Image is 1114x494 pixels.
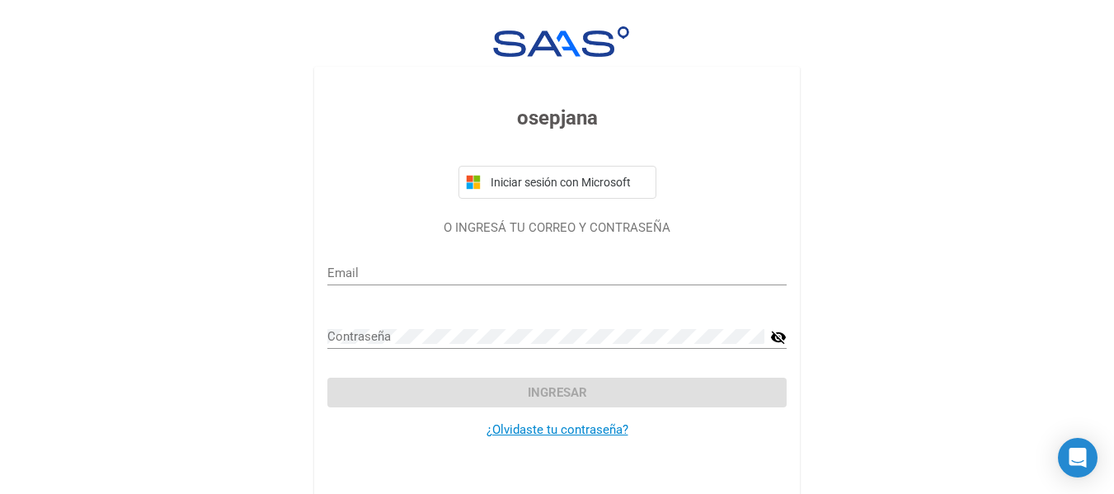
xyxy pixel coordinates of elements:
[458,166,656,199] button: Iniciar sesión con Microsoft
[1058,438,1098,478] div: Open Intercom Messenger
[528,385,587,400] span: Ingresar
[770,327,787,347] mat-icon: visibility_off
[327,103,787,133] h3: osepjana
[486,422,628,437] a: ¿Olvidaste tu contraseña?
[487,176,649,189] span: Iniciar sesión con Microsoft
[327,219,787,238] p: O INGRESÁ TU CORREO Y CONTRASEÑA
[327,378,787,407] button: Ingresar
